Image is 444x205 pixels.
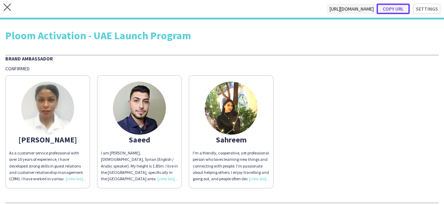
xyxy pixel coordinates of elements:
[193,136,270,143] div: Sahreem
[193,150,270,182] div: I'm a friendly, cooperative, yet professional person who loves learning new things and connecting...
[101,150,178,182] div: I am [PERSON_NAME], [DEMOGRAPHIC_DATA], Syrian (English / Arabic speaker). My height is 1.85m. I ...
[327,4,377,14] span: [URL][DOMAIN_NAME]
[9,150,86,182] div: As a customer service professional with over 10 years of experience, I have developed strong skil...
[9,136,86,143] div: [PERSON_NAME]
[5,65,439,72] div: Confirmed
[413,4,440,14] button: Settings
[113,82,166,135] img: thumb-669dd65e74f13.jpg
[21,82,74,135] img: thumb-67f8ad2747051.jpg
[5,55,439,62] div: Brand Ambassador
[205,82,258,135] img: thumb-8a82379a-265f-4b96-ad2f-fbc9c6dfd3c3.jpg
[377,4,410,14] button: Copy url
[5,30,439,41] div: Ploom Activation - UAE Launch Program
[101,136,178,143] div: Saeed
